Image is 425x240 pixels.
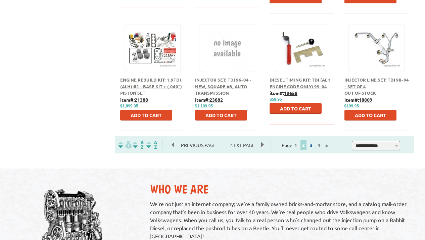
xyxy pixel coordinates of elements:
[118,141,132,149] img: filterpricelow.svg
[344,77,409,89] a: Injector Line Set: TDI 98-04 - Set of 4
[195,97,223,103] b: item#:
[293,142,299,148] a: 1
[132,141,145,149] img: Sort by Headline
[355,112,386,118] span: Add to Cart
[172,142,224,148] a: Previous Page
[344,90,376,96] span: Out of stock
[150,200,410,240] p: We're not just an internet company; we're a family owned bricks-and-mortar store, and a catalog m...
[224,140,261,150] span: Next Page
[308,142,314,148] a: 3
[195,110,247,121] button: Add to Cart
[209,97,223,103] u: 23882
[270,103,322,114] button: Add to Cart
[359,97,372,103] u: 18809
[195,77,252,96] a: Injector Set: TDI 96-04 - New, Square #3, Auto Transmission
[344,110,396,121] button: Add to Cart
[145,141,158,149] img: Sort by Sales Rank
[150,182,410,196] h2: Who We Are
[324,142,330,148] a: 5
[270,90,297,96] b: item#:
[280,105,311,111] span: Add to Cart
[344,104,359,108] span: $199.95
[135,97,148,103] u: 21388
[120,110,172,121] button: Add to Cart
[120,77,182,96] a: Engine Rebuild Kit: 1.9TDI (ALH) #2 - Base Kit + (.040") Piston Set
[300,140,306,150] span: 2
[271,139,341,150] div: Page
[174,140,223,150] span: Previous Page
[344,97,372,103] b: item#:
[131,112,162,118] span: Add to Cart
[120,97,148,103] b: item#:
[205,112,237,118] span: Add to Cart
[270,77,331,89] a: Diesel Timing Kit: TDI (ALH Engine Code Only) 99-04
[284,90,297,96] u: 19658
[195,104,213,108] span: $1,199.95
[316,142,322,148] a: 4
[120,104,138,108] span: $1,899.95
[224,142,261,148] a: Next Page
[270,97,282,102] span: $59.95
